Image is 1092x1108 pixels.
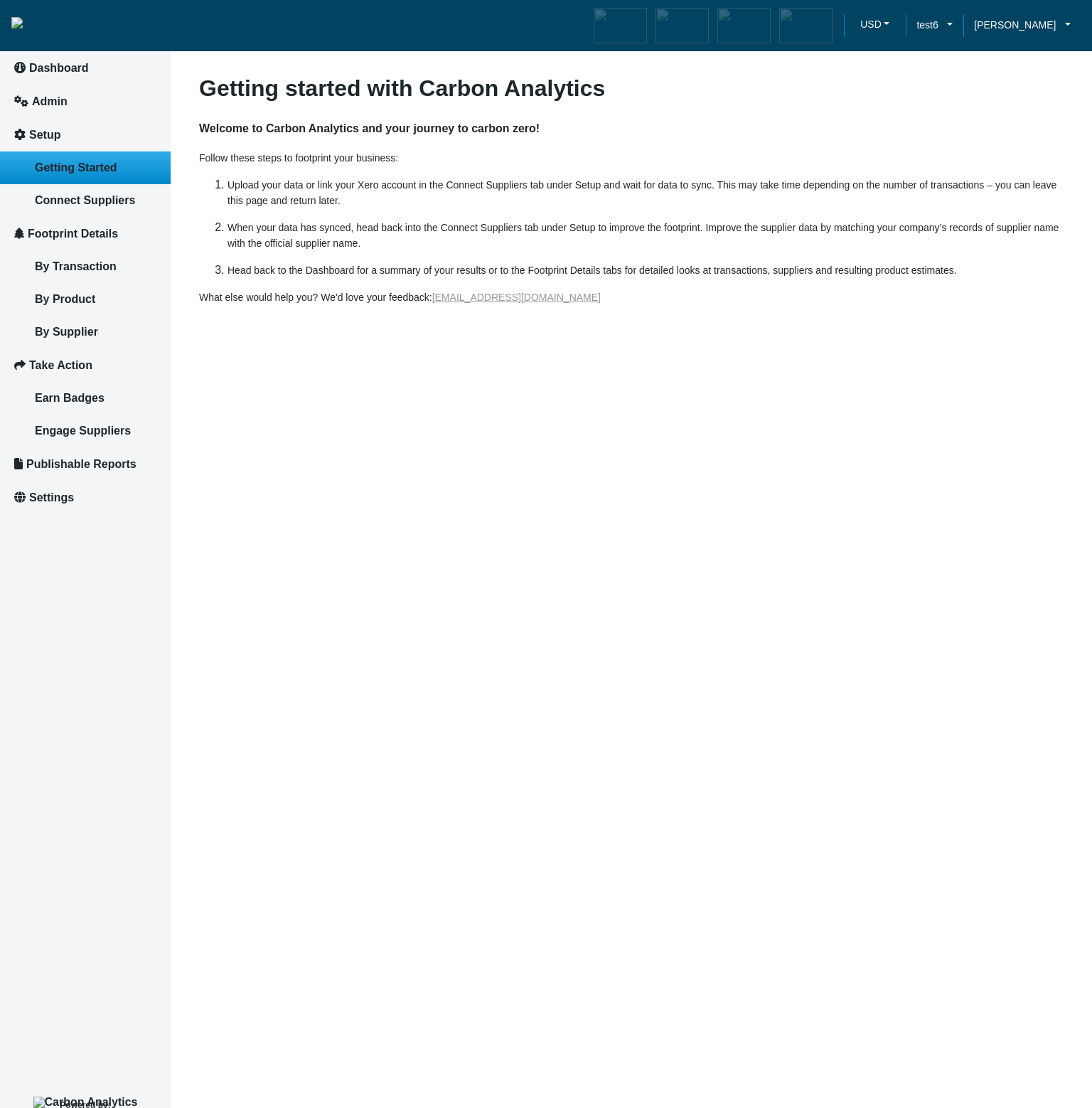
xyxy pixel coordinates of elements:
[233,7,267,41] div: Minimize live chat window
[35,326,98,338] span: By Supplier
[35,161,117,174] span: Getting Started
[26,458,136,470] span: Publishable Reports
[35,392,105,404] span: Earn Badges
[32,95,68,107] span: Admin
[35,260,117,272] span: By Transaction
[591,5,650,46] div: Carbon Aware
[35,425,131,437] span: Engage Suppliers
[844,14,906,38] a: USDUSD
[916,17,938,33] span: test6
[35,194,135,206] span: Connect Suppliers
[776,5,835,46] div: Carbon Advocate
[199,107,1064,150] h4: Welcome to Carbon Analytics and your journey to carbon zero!
[227,262,1064,278] p: Head back to the Dashboard for a summary of your results or to the Footprint Details tabs for det...
[208,438,258,457] em: Submit
[18,132,259,163] input: Enter your last name
[29,62,89,74] span: Dashboard
[714,5,773,46] div: Carbon Offsetter
[28,228,118,240] span: Footprint Details
[95,80,260,98] div: Leave a message
[227,177,1064,208] p: Upload your data or link your Xero account in the Connect Suppliers tab under Setup and wait for ...
[18,174,259,205] input: Enter your email address
[29,129,60,141] span: Setup
[35,293,95,305] span: By Product
[16,78,37,100] div: Navigation go back
[594,8,647,43] img: carbon-aware-enabled.png
[227,220,1064,251] p: When your data has synced, head back into the Connect Suppliers tab under Setup to improve the fo...
[855,14,895,35] button: USD
[18,215,259,426] textarea: Type your message and click 'Submit'
[653,5,712,46] div: Carbon Efficient
[29,491,74,504] span: Settings
[906,17,963,33] a: test6
[717,8,771,43] img: carbon-offsetter-enabled.png
[199,150,1064,166] p: Follow these steps to footprint your business:
[199,75,1064,102] h3: Getting started with Carbon Analytics
[33,1097,138,1108] img: Carbon Analytics
[432,292,601,303] a: [EMAIL_ADDRESS][DOMAIN_NAME]
[963,17,1081,33] a: [PERSON_NAME]
[29,359,92,371] span: Take Action
[974,17,1056,33] span: [PERSON_NAME]
[779,8,833,43] img: carbon-advocate-enabled.png
[11,17,23,28] img: insight-logo-2.png
[655,8,709,43] img: carbon-efficient-enabled.png
[199,289,1064,305] p: What else would help you? We'd love your feedback:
